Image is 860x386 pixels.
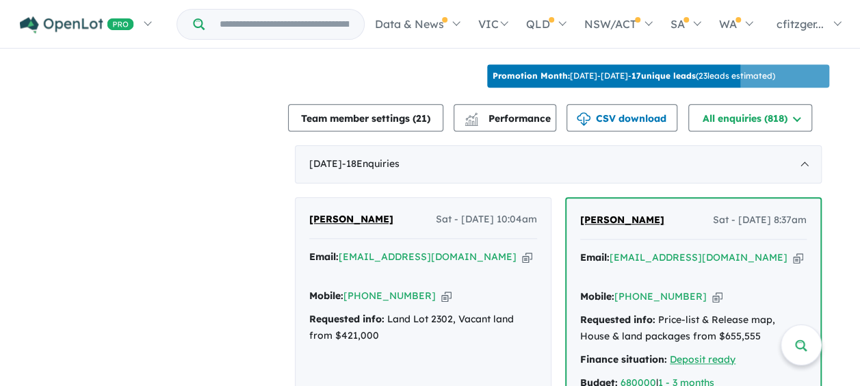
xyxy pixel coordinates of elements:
strong: Finance situation: [580,353,667,365]
span: - 18 Enquir ies [342,157,400,170]
img: bar-chart.svg [465,117,478,126]
a: Deposit ready [670,353,735,365]
a: [PHONE_NUMBER] [614,290,707,303]
a: [PHONE_NUMBER] [343,289,436,302]
strong: Mobile: [309,289,343,302]
div: Price-list & Release map, House & land packages from $655,555 [580,312,807,345]
a: [PERSON_NAME] [309,211,393,228]
button: Performance [454,104,556,131]
b: 17 unique leads [631,70,696,81]
a: [PERSON_NAME] [580,212,664,229]
span: Sat - [DATE] 8:37am [713,212,807,229]
button: Copy [793,250,803,265]
span: cfitzger... [777,17,824,31]
img: download icon [577,112,590,126]
button: Copy [522,250,532,264]
img: Openlot PRO Logo White [20,16,134,34]
button: All enquiries (818) [688,104,812,131]
strong: Requested info: [309,313,385,325]
strong: Email: [580,251,610,263]
button: CSV download [566,104,677,131]
div: Land Lot 2302, Vacant land from $421,000 [309,311,537,344]
p: [DATE] - [DATE] - ( 23 leads estimated) [493,70,775,82]
img: line-chart.svg [465,112,478,120]
button: Copy [712,289,722,304]
span: 21 [416,112,427,125]
strong: Requested info: [580,313,655,326]
span: [PERSON_NAME] [580,214,664,226]
span: [PERSON_NAME] [309,213,393,225]
a: [EMAIL_ADDRESS][DOMAIN_NAME] [610,251,787,263]
b: Promotion Month: [493,70,570,81]
div: [DATE] [295,145,822,183]
input: Try estate name, suburb, builder or developer [207,10,361,39]
span: Performance [467,112,551,125]
strong: Mobile: [580,290,614,303]
button: Team member settings (21) [288,104,443,131]
button: Copy [441,289,452,303]
strong: Email: [309,250,339,263]
a: [EMAIL_ADDRESS][DOMAIN_NAME] [339,250,517,263]
span: Sat - [DATE] 10:04am [436,211,537,228]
